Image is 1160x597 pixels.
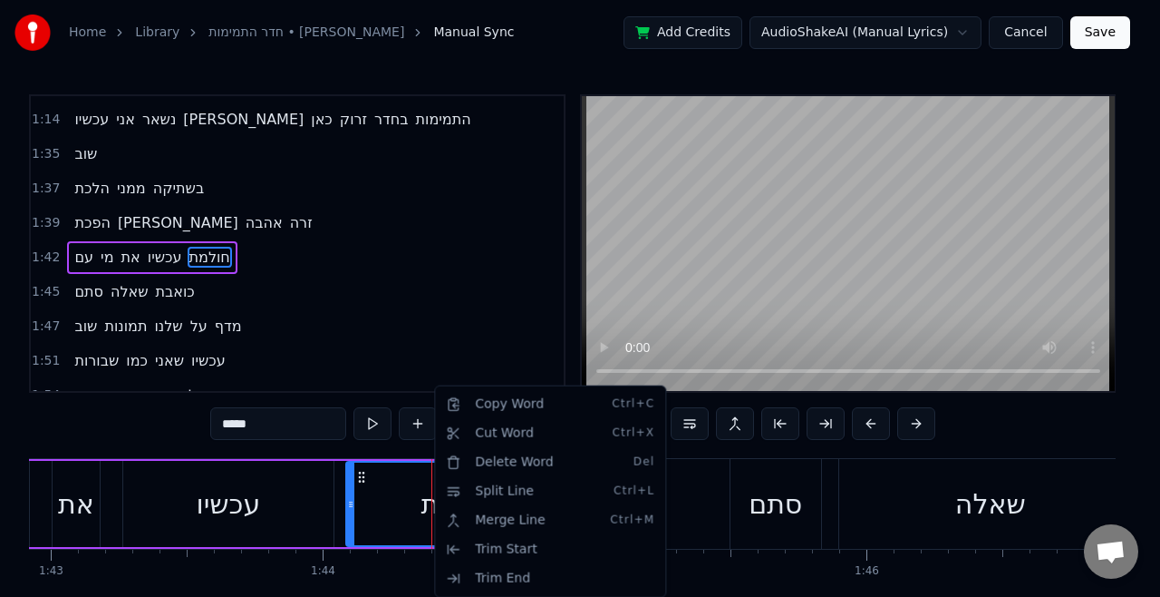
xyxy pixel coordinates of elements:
[439,535,662,564] div: Trim Start
[633,455,655,470] span: Del
[610,514,654,528] span: Ctrl+M
[439,390,662,419] div: Copy Word
[439,477,662,506] div: Split Line
[613,426,655,441] span: Ctrl+X
[439,448,662,477] div: Delete Word
[614,484,654,499] span: Ctrl+L
[439,506,662,535] div: Merge Line
[612,397,654,412] span: Ctrl+C
[439,564,662,593] div: Trim End
[439,419,662,448] div: Cut Word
